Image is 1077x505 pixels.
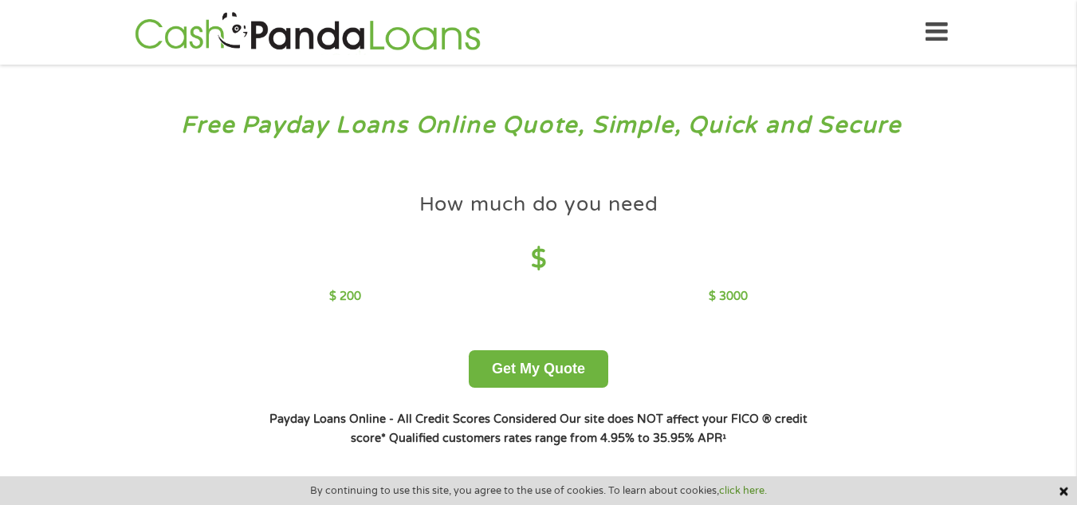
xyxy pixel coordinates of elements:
[329,243,748,276] h4: $
[419,191,658,218] h4: How much do you need
[130,10,485,55] img: GetLoanNow Logo
[269,412,556,426] strong: Payday Loans Online - All Credit Scores Considered
[310,485,767,496] span: By continuing to use this site, you agree to the use of cookies. To learn about cookies,
[709,288,748,306] p: $ 3000
[351,412,808,445] strong: Our site does NOT affect your FICO ® credit score*
[719,484,767,497] a: click here.
[329,288,361,306] p: $ 200
[46,111,1032,140] h3: Free Payday Loans Online Quote, Simple, Quick and Secure
[469,350,608,388] button: Get My Quote
[389,432,726,445] strong: Qualified customers rates range from 4.95% to 35.95% APR¹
